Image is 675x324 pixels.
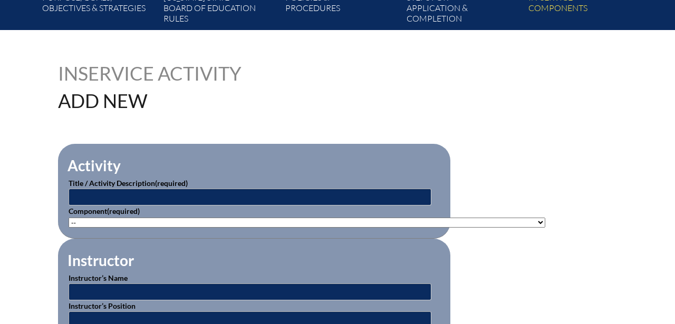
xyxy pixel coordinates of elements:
label: Title / Activity Description [69,179,188,188]
legend: Activity [66,156,122,174]
legend: Instructor [66,251,135,269]
select: activity_component[data][] [69,218,545,228]
label: Component [69,207,140,215]
span: (required) [155,179,188,188]
h1: Inservice Activity [58,64,271,83]
label: Instructor’s Name [69,273,128,282]
span: (required) [107,207,140,215]
label: Instructor’s Position [69,301,136,310]
h1: Add New [58,91,404,110]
